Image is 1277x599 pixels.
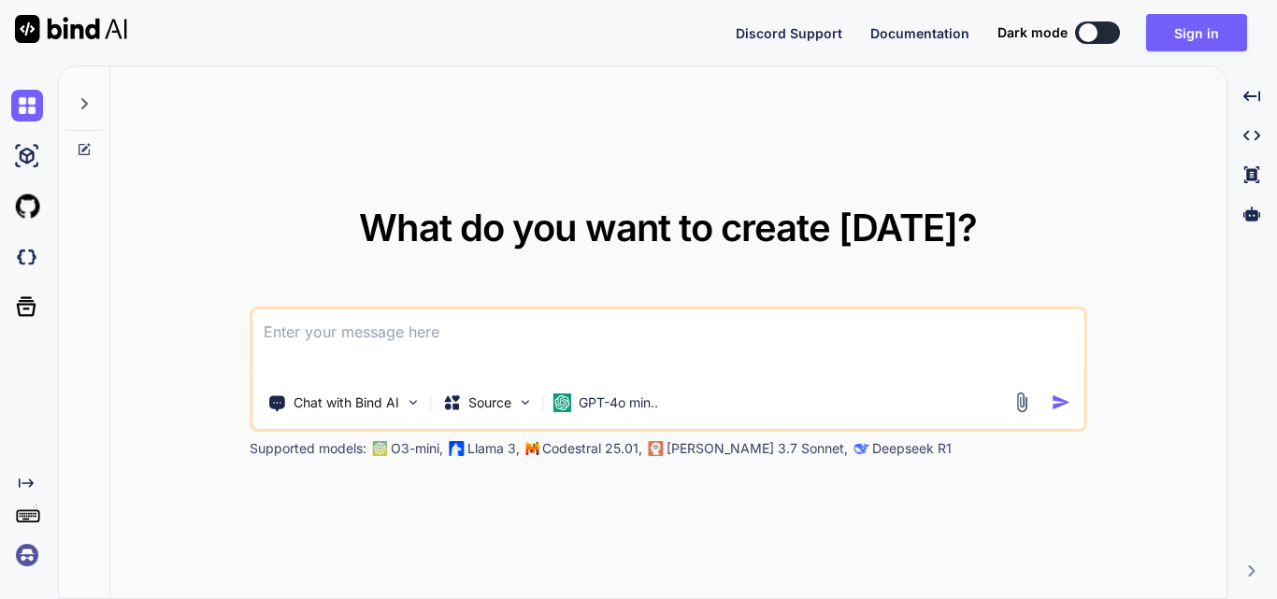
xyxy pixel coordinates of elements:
[11,140,43,172] img: ai-studio
[250,439,366,458] p: Supported models:
[854,441,868,456] img: claude
[294,393,399,412] p: Chat with Bind AI
[11,191,43,222] img: githubLight
[736,25,842,41] span: Discord Support
[372,441,387,456] img: GPT-4
[872,439,952,458] p: Deepseek R1
[542,439,642,458] p: Codestral 25.01,
[1011,392,1032,413] img: attachment
[391,439,443,458] p: O3-mini,
[997,23,1068,42] span: Dark mode
[525,442,538,455] img: Mistral-AI
[517,394,533,410] img: Pick Models
[667,439,848,458] p: [PERSON_NAME] 3.7 Sonnet,
[870,23,969,43] button: Documentation
[648,441,663,456] img: claude
[468,393,511,412] p: Source
[870,25,969,41] span: Documentation
[11,241,43,273] img: darkCloudIdeIcon
[467,439,520,458] p: Llama 3,
[552,393,571,412] img: GPT-4o mini
[449,441,464,456] img: Llama2
[579,393,658,412] p: GPT-4o min..
[1146,14,1247,51] button: Sign in
[15,15,127,43] img: Bind AI
[1051,392,1070,412] img: icon
[359,205,977,250] span: What do you want to create [DATE]?
[736,23,842,43] button: Discord Support
[405,394,421,410] img: Pick Tools
[11,90,43,121] img: chat
[11,539,43,571] img: signin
